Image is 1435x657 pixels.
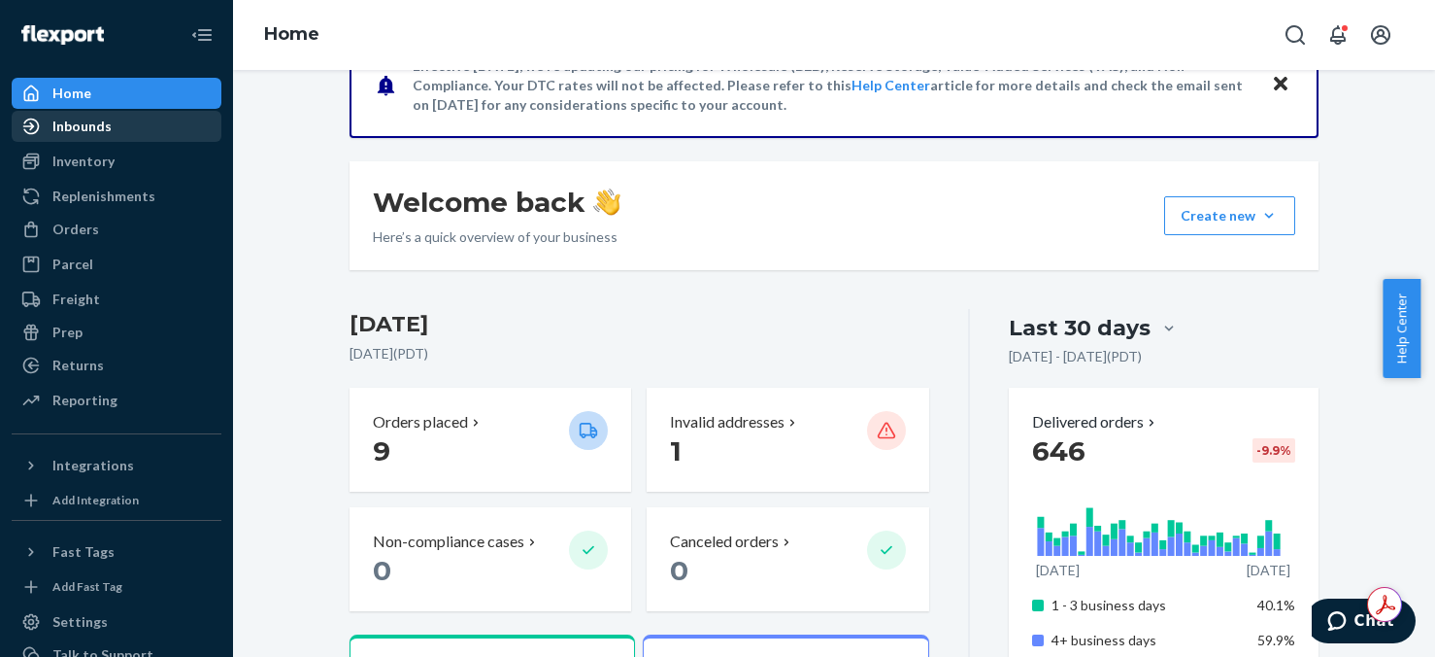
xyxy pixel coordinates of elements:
button: Close Navigation [183,16,221,54]
div: Inbounds [52,117,112,136]
div: Add Integration [52,492,139,508]
p: 4+ business days [1051,631,1243,650]
span: 59.9% [1257,632,1295,648]
button: Close [1268,71,1293,99]
a: Freight [12,284,221,315]
div: Add Fast Tag [52,578,122,595]
p: Canceled orders [670,531,779,553]
h1: Welcome back [373,185,620,220]
div: Fast Tags [52,542,115,562]
p: Non-compliance cases [373,531,524,553]
button: Canceled orders 0 [647,507,928,611]
a: Add Integration [12,489,221,512]
p: [DATE] [1036,561,1080,580]
div: Inventory [52,152,115,171]
div: Returns [52,356,104,375]
div: Freight [52,290,100,309]
button: Invalid addresses 1 [647,388,928,492]
p: Invalid addresses [670,411,784,433]
button: Delivered orders [1032,411,1159,433]
div: Settings [52,612,108,632]
p: Orders placed [373,411,468,433]
a: Reporting [12,385,221,416]
button: Orders placed 9 [350,388,631,492]
div: -9.9 % [1252,438,1295,463]
p: Effective [DATE], we're updating our pricing for Wholesale (B2B), Reserve Storage, Value-Added Se... [413,56,1252,115]
h3: [DATE] [350,309,929,340]
p: Here’s a quick overview of your business [373,227,620,247]
div: Home [52,84,91,103]
div: Parcel [52,255,93,274]
a: Prep [12,317,221,348]
p: [DATE] - [DATE] ( PDT ) [1009,347,1142,366]
button: Open notifications [1318,16,1357,54]
p: [DATE] [1247,561,1290,580]
a: Parcel [12,249,221,280]
iframe: Opens a widget where you can chat to one of our agents [1312,599,1416,647]
button: Fast Tags [12,536,221,568]
div: Replenishments [52,187,155,206]
div: Orders [52,220,99,239]
a: Home [264,23,319,45]
a: Replenishments [12,181,221,212]
button: Open Search Box [1276,16,1315,54]
span: 1 [670,434,682,467]
p: [DATE] ( PDT ) [350,344,929,363]
a: Inventory [12,146,221,177]
span: 0 [373,554,391,587]
a: Settings [12,606,221,638]
button: Integrations [12,450,221,481]
img: Flexport logo [21,25,104,45]
img: hand-wave emoji [593,189,620,216]
a: Home [12,78,221,109]
a: Returns [12,350,221,381]
a: Help Center [851,77,930,93]
span: 40.1% [1257,597,1295,613]
a: Add Fast Tag [12,575,221,599]
button: Open account menu [1361,16,1400,54]
span: 9 [373,434,390,467]
a: Inbounds [12,111,221,142]
button: Non-compliance cases 0 [350,507,631,611]
div: Integrations [52,456,134,475]
a: Orders [12,214,221,245]
div: Prep [52,323,83,342]
ol: breadcrumbs [249,7,335,63]
div: Last 30 days [1009,313,1151,343]
span: 0 [670,554,688,587]
button: Help Center [1383,279,1420,378]
p: 1 - 3 business days [1051,596,1243,615]
span: 646 [1032,434,1085,467]
button: Create new [1164,196,1295,235]
div: Reporting [52,391,117,410]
